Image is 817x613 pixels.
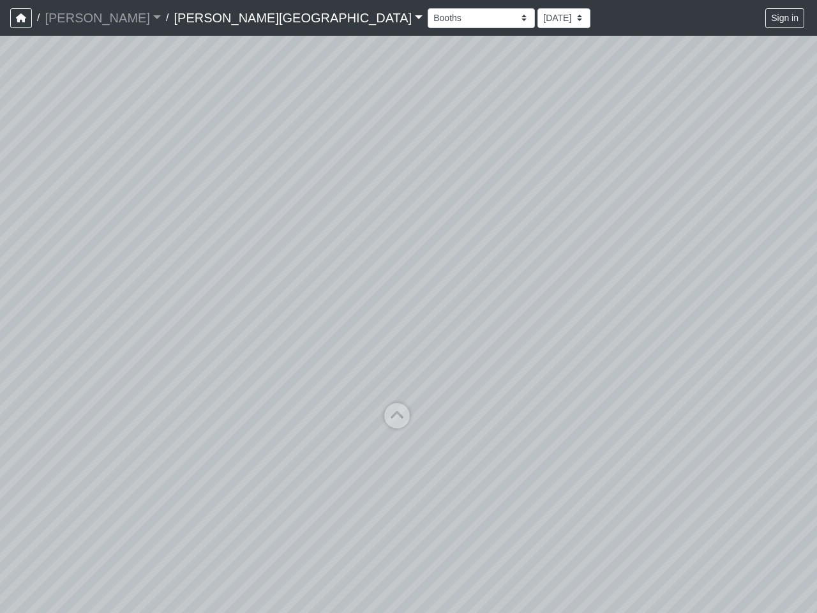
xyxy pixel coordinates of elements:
span: / [161,5,174,31]
a: [PERSON_NAME] [45,5,161,31]
span: / [32,5,45,31]
a: [PERSON_NAME][GEOGRAPHIC_DATA] [174,5,423,31]
iframe: Ybug feedback widget [10,587,85,613]
button: Sign in [765,8,804,28]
